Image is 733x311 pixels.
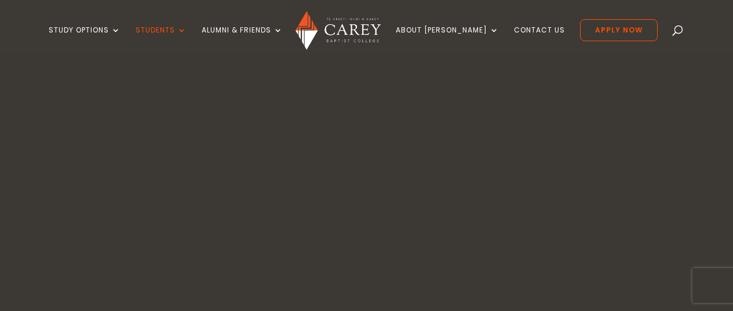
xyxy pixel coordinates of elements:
[296,11,381,50] img: Carey Baptist College
[580,19,658,41] a: Apply Now
[49,26,121,53] a: Study Options
[514,26,565,53] a: Contact Us
[136,26,187,53] a: Students
[202,26,283,53] a: Alumni & Friends
[396,26,499,53] a: About [PERSON_NAME]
